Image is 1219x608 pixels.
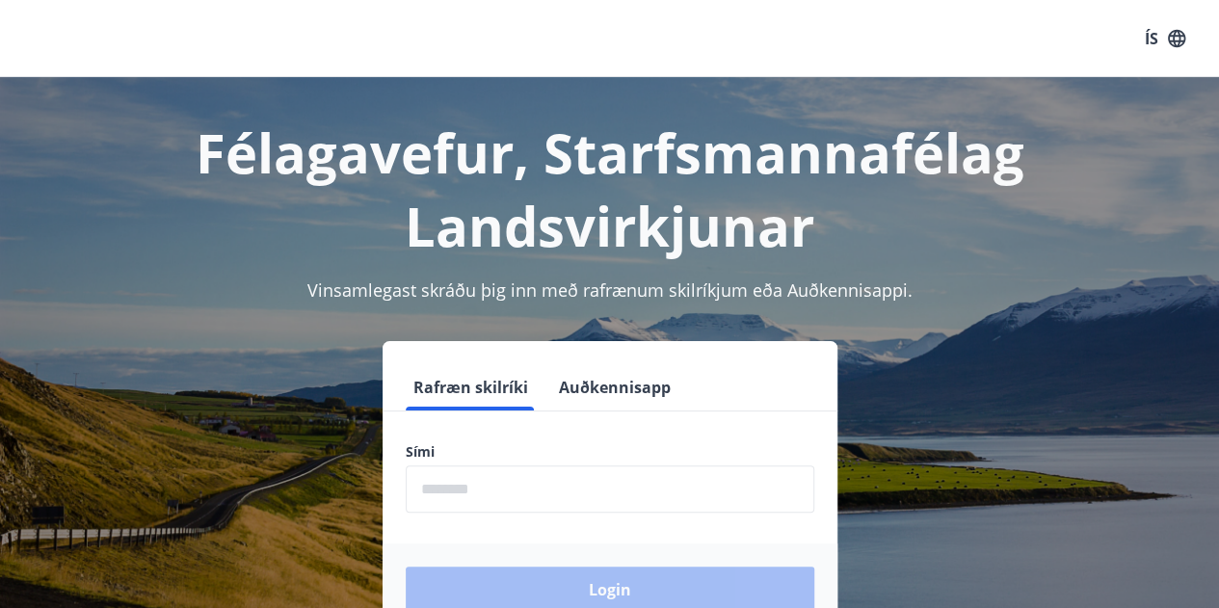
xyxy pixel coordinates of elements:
[23,116,1196,262] h1: Félagavefur, Starfsmannafélag Landsvirkjunar
[1134,21,1196,56] button: ÍS
[551,364,678,410] button: Auðkennisapp
[307,278,913,302] span: Vinsamlegast skráðu þig inn með rafrænum skilríkjum eða Auðkennisappi.
[406,364,536,410] button: Rafræn skilríki
[406,442,814,462] label: Sími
